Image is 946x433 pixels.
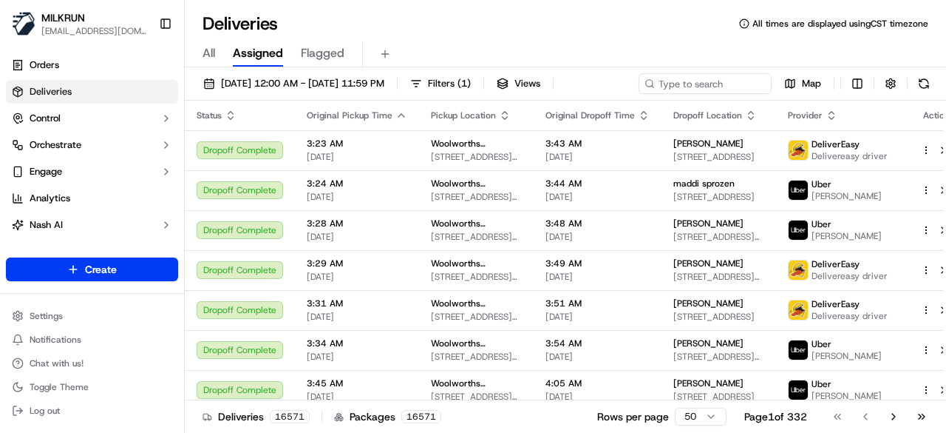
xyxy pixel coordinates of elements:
[270,410,310,423] div: 16571
[12,12,35,36] img: MILKRUN
[744,409,807,424] div: Page 1 of 332
[30,85,72,98] span: Deliveries
[597,409,669,424] p: Rows per page
[41,25,147,37] button: [EMAIL_ADDRESS][DOMAIN_NAME]
[301,44,344,62] span: Flagged
[545,351,650,363] span: [DATE]
[6,353,178,374] button: Chat with us!
[545,218,650,229] span: 3:48 AM
[428,77,471,90] span: Filters
[545,151,650,163] span: [DATE]
[307,138,407,150] span: 3:23 AM
[203,12,278,36] h1: Deliveries
[811,378,831,390] span: Uber
[789,380,808,400] img: uber-new-logo.jpeg
[307,218,407,229] span: 3:28 AM
[307,231,407,243] span: [DATE]
[811,150,888,162] span: Delivereasy driver
[673,191,764,203] span: [STREET_ADDRESS]
[197,110,222,121] span: Status
[811,230,882,242] span: [PERSON_NAME]
[673,151,764,163] span: [STREET_ADDRESS]
[203,409,310,424] div: Deliveries
[41,10,85,25] button: MILKRUN
[431,218,522,229] span: Woolworths Supermarket [GEOGRAPHIC_DATA] - [GEOGRAPHIC_DATA]
[431,338,522,349] span: Woolworths Supermarket [GEOGRAPHIC_DATA] - [GEOGRAPHIC_DATA]
[431,178,522,189] span: Woolworths Supermarket [GEOGRAPHIC_DATA] - [GEOGRAPHIC_DATA]
[673,258,743,269] span: [PERSON_NAME]
[404,73,477,94] button: Filters(1)
[6,6,153,41] button: MILKRUNMILKRUN[EMAIL_ADDRESS][DOMAIN_NAME]
[673,218,743,229] span: [PERSON_NAME]
[307,377,407,389] span: 3:45 AM
[457,77,471,90] span: ( 1 )
[30,405,60,417] span: Log out
[334,409,441,424] div: Packages
[30,218,63,232] span: Nash AI
[752,18,928,30] span: All times are displayed using CST timezone
[233,44,283,62] span: Assigned
[431,151,522,163] span: [STREET_ADDRESS][PERSON_NAME]
[789,141,808,160] img: delivereasy_logo.png
[788,110,823,121] span: Provider
[673,178,735,189] span: maddi sprozen
[6,329,178,350] button: Notifications
[545,110,635,121] span: Original Dropoff Time
[431,298,522,309] span: Woolworths Supermarket [GEOGRAPHIC_DATA] - [GEOGRAPHIC_DATA]
[811,338,831,350] span: Uber
[789,261,808,280] img: delivereasy_logo.png
[811,310,888,322] span: Delivereasy driver
[85,262,117,277] span: Create
[673,231,764,243] span: [STREET_ADDRESS][PERSON_NAME]
[431,311,522,323] span: [STREET_ADDRESS][PERSON_NAME]
[639,73,772,94] input: Type to search
[545,338,650,349] span: 3:54 AM
[673,311,764,323] span: [STREET_ADDRESS]
[6,400,178,421] button: Log out
[6,80,178,104] a: Deliveries
[811,298,860,310] span: DeliverEasy
[6,240,178,264] a: Product Catalog
[514,77,540,90] span: Views
[673,391,764,403] span: [STREET_ADDRESS]
[6,213,178,237] button: Nash AI
[431,138,522,150] span: Woolworths Supermarket [GEOGRAPHIC_DATA] - [GEOGRAPHIC_DATA]
[203,44,215,62] span: All
[811,218,831,230] span: Uber
[307,391,407,403] span: [DATE]
[811,350,882,362] span: [PERSON_NAME]
[307,298,407,309] span: 3:31 AM
[30,58,59,72] span: Orders
[307,351,407,363] span: [DATE]
[30,112,61,125] span: Control
[545,298,650,309] span: 3:51 AM
[545,191,650,203] span: [DATE]
[777,73,828,94] button: Map
[811,270,888,282] span: Delivereasy driver
[789,301,808,320] img: delivereasy_logo.png
[673,138,743,150] span: [PERSON_NAME]
[307,178,407,189] span: 3:24 AM
[545,178,650,189] span: 3:44 AM
[431,377,522,389] span: Woolworths Supermarket [GEOGRAPHIC_DATA] - [GEOGRAPHIC_DATA]
[431,231,522,243] span: [STREET_ADDRESS][PERSON_NAME]
[30,310,63,322] span: Settings
[545,377,650,389] span: 4:05 AM
[545,138,650,150] span: 3:43 AM
[673,110,742,121] span: Dropoff Location
[545,391,650,403] span: [DATE]
[789,340,808,360] img: uber-new-logo.jpeg
[431,351,522,363] span: [STREET_ADDRESS][PERSON_NAME]
[6,306,178,326] button: Settings
[673,338,743,349] span: [PERSON_NAME]
[307,338,407,349] span: 3:34 AM
[545,258,650,269] span: 3:49 AM
[789,221,808,240] img: uber-new-logo.jpeg
[673,298,743,309] span: [PERSON_NAME]
[30,358,84,369] span: Chat with us!
[811,190,882,202] span: [PERSON_NAME]
[307,191,407,203] span: [DATE]
[913,73,934,94] button: Refresh
[307,271,407,283] span: [DATE]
